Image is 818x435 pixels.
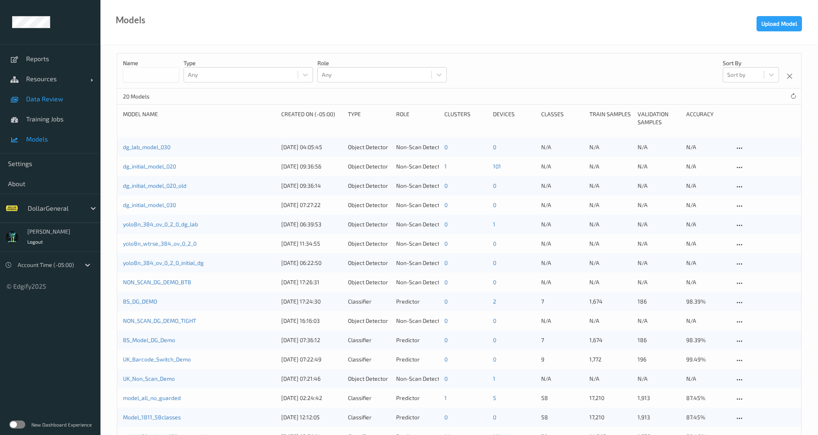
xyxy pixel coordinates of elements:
[123,221,198,228] a: yolo8n_384_ov_0_2_0_dg_lab
[686,336,729,344] p: 98.39%
[123,279,191,285] a: NON_SCAN_DG_DEMO_BTB
[396,110,439,126] div: Role
[638,336,680,344] p: 186
[541,298,584,306] p: 7
[281,240,342,248] div: [DATE] 11:34:55
[686,201,729,209] p: N/A
[589,298,632,306] p: 1,674
[541,375,584,383] p: N/A
[638,278,680,286] p: N/A
[116,16,145,24] div: Models
[123,92,183,101] p: 20 Models
[444,394,447,401] a: 1
[281,220,342,228] div: [DATE] 06:39:53
[396,336,439,344] div: Predictor
[444,414,448,421] a: 0
[396,162,439,170] div: Non-Scan Detector
[493,317,496,324] a: 0
[348,259,391,267] div: Object Detector
[281,298,342,306] div: [DATE] 17:24:30
[123,110,276,126] div: Model Name
[686,375,729,383] p: N/A
[396,375,439,383] div: Non-Scan Detector
[686,259,729,267] p: N/A
[541,143,584,151] p: N/A
[123,182,186,189] a: dg_initial_model_020_old
[589,162,632,170] p: N/A
[493,240,496,247] a: 0
[281,182,342,190] div: [DATE] 09:36:14
[686,220,729,228] p: N/A
[348,278,391,286] div: Object Detector
[348,162,391,170] div: Object Detector
[589,355,632,363] p: 1,772
[348,110,391,126] div: Type
[493,375,495,382] a: 1
[493,356,496,363] a: 0
[638,259,680,267] p: N/A
[493,144,496,150] a: 0
[281,394,342,402] div: [DATE] 02:24:42
[541,317,584,325] p: N/A
[317,59,447,67] p: Role
[123,201,176,208] a: dg_initial_model_030
[281,201,342,209] div: [DATE] 07:27:22
[123,259,204,266] a: yolo8n_384_ov_0_2_0_initial_dg
[396,220,439,228] div: Non-Scan Detector
[348,240,391,248] div: Object Detector
[396,317,439,325] div: Non-Scan Detector
[444,259,448,266] a: 0
[541,240,584,248] p: N/A
[396,201,439,209] div: Non-Scan Detector
[589,110,632,126] div: Train Samples
[589,240,632,248] p: N/A
[444,110,487,126] div: clusters
[444,201,448,208] a: 0
[493,394,496,401] a: 5
[638,375,680,383] p: N/A
[638,240,680,248] p: N/A
[281,355,342,363] div: [DATE] 07:22:49
[281,162,342,170] div: [DATE] 09:36:56
[123,240,196,247] a: yolo8n_wtrse_384_ov_0_2_0
[184,59,313,67] p: Type
[541,355,584,363] p: 9
[396,394,439,402] div: Predictor
[638,182,680,190] p: N/A
[686,278,729,286] p: N/A
[686,240,729,248] p: N/A
[444,144,448,150] a: 0
[348,182,391,190] div: Object Detector
[757,16,802,31] button: Upload Model
[589,375,632,383] p: N/A
[541,259,584,267] p: N/A
[686,355,729,363] p: 99.49%
[541,220,584,228] p: N/A
[396,259,439,267] div: Non-Scan Detector
[396,298,439,306] div: Predictor
[444,221,448,228] a: 0
[493,221,495,228] a: 1
[123,163,176,170] a: dg_initial_model_020
[638,355,680,363] p: 196
[281,336,342,344] div: [DATE] 07:36:12
[541,201,584,209] p: N/A
[589,336,632,344] p: 1,674
[493,337,496,343] a: 0
[444,182,448,189] a: 0
[493,182,496,189] a: 0
[541,182,584,190] p: N/A
[396,413,439,421] div: Predictor
[444,317,448,324] a: 0
[444,279,448,285] a: 0
[686,162,729,170] p: N/A
[638,162,680,170] p: N/A
[123,337,175,343] a: BS_Model_DG_Demo
[589,278,632,286] p: N/A
[638,220,680,228] p: N/A
[123,298,157,305] a: BS_DG_DEMO
[541,162,584,170] p: N/A
[123,375,175,382] a: UK_Non_Scan_Demo
[444,163,447,170] a: 1
[686,298,729,306] p: 98.39%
